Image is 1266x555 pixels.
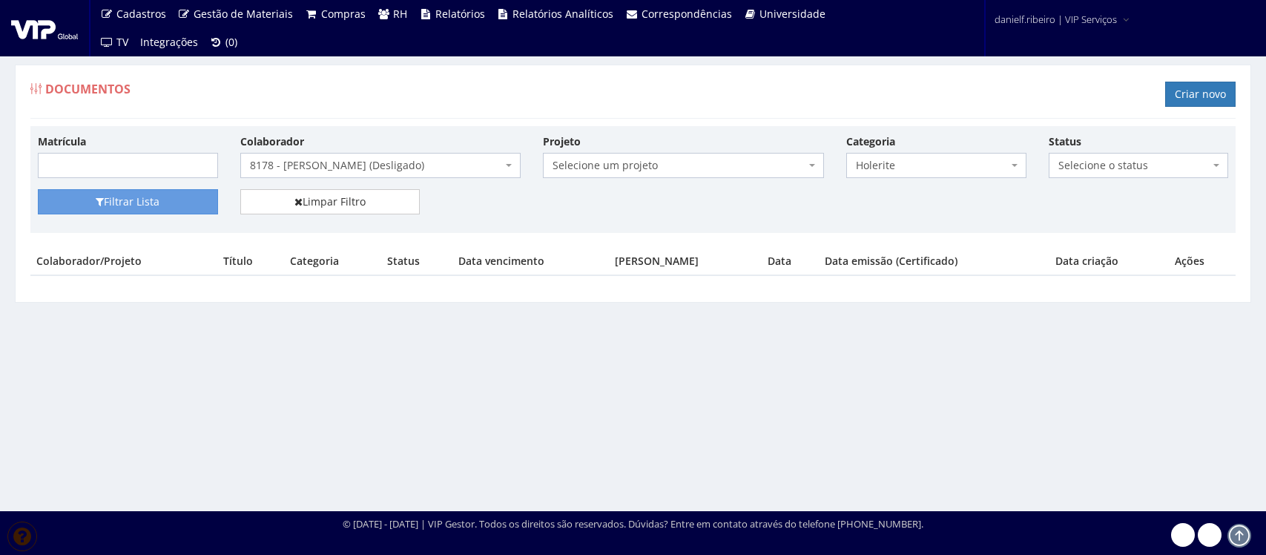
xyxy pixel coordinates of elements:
[819,248,1050,275] th: Data emissão (Certificado)
[240,134,304,149] label: Colaborador
[240,153,521,178] span: 8178 - DUANI AUGUSTO DE OLIVEIRA (Desligado)
[381,248,452,275] th: Status
[343,517,923,531] div: © [DATE] - [DATE] | VIP Gestor. Todos os direitos são reservados. Dúvidas? Entre em contato atrav...
[553,158,805,173] span: Selecione um projeto
[512,7,613,21] span: Relatórios Analíticos
[134,28,204,56] a: Integrações
[1165,82,1236,107] a: Criar novo
[116,35,128,49] span: TV
[11,17,78,39] img: logo
[846,134,895,149] label: Categoria
[284,248,381,275] th: Categoria
[543,153,824,178] span: Selecione um projeto
[435,7,485,21] span: Relatórios
[30,248,217,275] th: Colaborador/Projeto
[846,153,1026,178] span: Holerite
[217,248,283,275] th: Título
[759,7,825,21] span: Universidade
[194,7,293,21] span: Gestão de Materiais
[45,81,131,97] span: Documentos
[38,189,218,214] button: Filtrar Lista
[1049,134,1081,149] label: Status
[94,28,134,56] a: TV
[856,158,1008,173] span: Holerite
[762,248,819,275] th: Data
[116,7,166,21] span: Cadastros
[609,248,762,275] th: [PERSON_NAME]
[642,7,732,21] span: Correspondências
[140,35,198,49] span: Integrações
[38,134,86,149] label: Matrícula
[1049,248,1169,275] th: Data criação
[543,134,581,149] label: Projeto
[204,28,244,56] a: (0)
[240,189,421,214] a: Limpar Filtro
[1169,248,1236,275] th: Ações
[393,7,407,21] span: RH
[250,158,503,173] span: 8178 - DUANI AUGUSTO DE OLIVEIRA (Desligado)
[225,35,237,49] span: (0)
[321,7,366,21] span: Compras
[452,248,609,275] th: Data vencimento
[995,12,1117,27] span: danielf.ribeiro | VIP Serviços
[1058,158,1210,173] span: Selecione o status
[1049,153,1229,178] span: Selecione o status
